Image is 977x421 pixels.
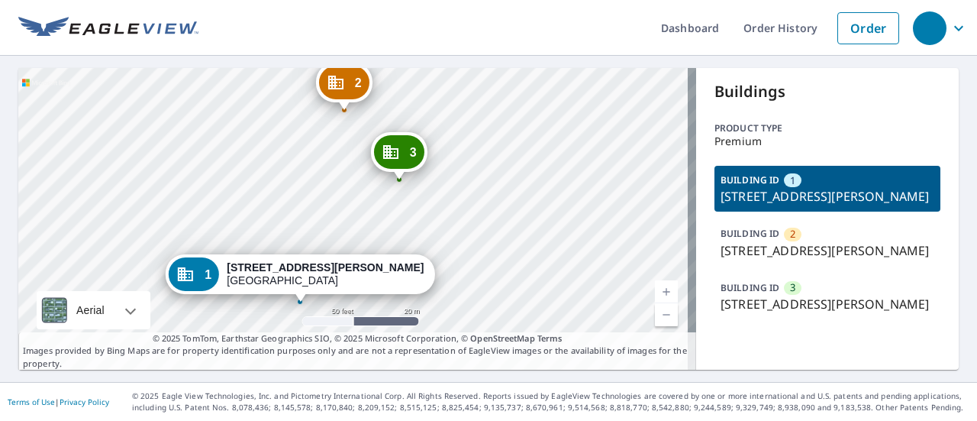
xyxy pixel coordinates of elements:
[721,187,934,206] p: [STREET_ADDRESS][PERSON_NAME]
[714,135,940,147] p: Premium
[8,397,55,407] a: Terms of Use
[166,254,434,302] div: Dropped pin, building 1, Commercial property, 3805 Bates St Saint Louis, MO 63116
[18,17,198,40] img: EV Logo
[837,12,899,44] a: Order
[790,173,795,188] span: 1
[410,147,417,158] span: 3
[714,121,940,135] p: Product type
[470,332,534,344] a: OpenStreetMap
[721,281,779,294] p: BUILDING ID
[714,80,940,103] p: Buildings
[205,269,211,280] span: 1
[227,261,424,287] div: [GEOGRAPHIC_DATA]
[721,227,779,240] p: BUILDING ID
[790,227,795,241] span: 2
[537,332,563,344] a: Terms
[316,63,372,110] div: Dropped pin, building 2, Commercial property, 3806 Eiler St Saint Louis, MO 63116
[655,280,678,303] a: Current Level 19, Zoom In
[153,332,563,345] span: © 2025 TomTom, Earthstar Geographics SIO, © 2025 Microsoft Corporation, ©
[60,397,109,407] a: Privacy Policy
[721,295,934,313] p: [STREET_ADDRESS][PERSON_NAME]
[355,77,362,89] span: 2
[721,173,779,186] p: BUILDING ID
[8,397,109,406] p: |
[132,390,969,413] p: © 2025 Eagle View Technologies, Inc. and Pictometry International Corp. All Rights Reserved. Repo...
[18,332,696,371] p: Images provided by Bing Maps are for property identification purposes only and are not a represen...
[37,291,150,329] div: Aerial
[72,291,109,329] div: Aerial
[371,132,427,180] div: Dropped pin, building 3, Commercial property, 3771 Eiler St Saint Louis, MO 63116
[655,303,678,326] a: Current Level 19, Zoom Out
[790,280,795,295] span: 3
[721,241,934,260] p: [STREET_ADDRESS][PERSON_NAME]
[227,261,424,274] strong: [STREET_ADDRESS][PERSON_NAME]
